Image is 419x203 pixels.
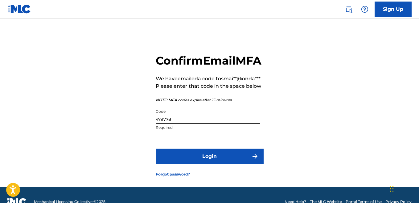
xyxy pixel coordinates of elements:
[390,180,394,198] div: Glisser
[359,3,371,15] div: Help
[156,82,261,90] p: Please enter that code in the space below
[156,171,190,177] a: Forgot password?
[156,54,261,68] h2: Confirm Email MFA
[345,6,352,13] img: search
[388,173,419,203] div: Widget de chat
[156,125,260,130] p: Required
[156,75,261,82] p: We have emailed a code to smai**@onda***
[156,97,261,103] p: NOTE: MFA codes expire after 15 minutes
[361,6,368,13] img: help
[251,153,259,160] img: f7272a7cc735f4ea7f67.svg
[388,173,419,203] iframe: Chat Widget
[375,2,412,17] a: Sign Up
[7,5,31,14] img: MLC Logo
[156,149,264,164] button: Login
[343,3,355,15] a: Public Search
